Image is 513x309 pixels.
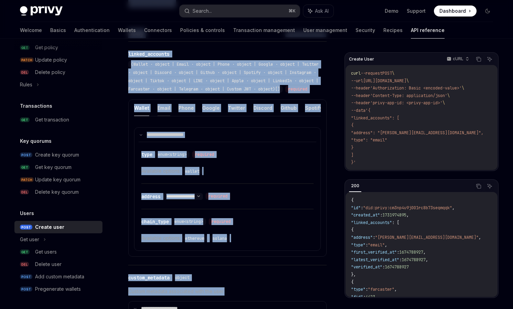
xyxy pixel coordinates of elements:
[35,56,67,64] div: Update policy
[20,81,32,89] div: Rules
[14,149,102,161] a: POSTCreate key quorum
[479,235,481,240] span: ,
[35,68,65,76] div: Delete policy
[35,285,81,293] div: Pregenerate wallets
[365,287,368,292] span: :
[351,198,353,203] span: {
[462,85,464,91] span: \
[407,8,426,14] a: Support
[178,100,194,116] button: Phone
[373,235,375,240] span: :
[447,93,450,98] span: \
[128,62,319,92] span: (Wallet · object | Email · object | Phone · object | Google · object | Twitter · object | Discord...
[453,56,463,62] p: cURL
[382,264,385,270] span: :
[375,294,378,300] span: ,
[174,219,203,224] span: enum<string>
[20,287,32,292] span: POST
[383,22,403,39] a: Recipes
[434,6,477,17] a: Dashboard
[14,186,102,198] a: DELDelete key quorum
[351,257,399,263] span: "latest_verified_at"
[141,167,314,175] div: Available options:
[141,151,152,158] div: type
[20,235,39,244] div: Get user
[20,274,32,279] span: POST
[14,66,102,78] a: DELDelete policy
[20,249,30,255] span: GET
[380,212,382,218] span: :
[209,218,233,225] div: required
[361,205,363,211] span: :
[35,260,62,268] div: Delete user
[399,257,402,263] span: :
[14,283,102,295] a: POSTPregenerate wallets
[356,22,375,39] a: Security
[443,100,445,106] span: \
[20,22,42,39] a: Welcome
[14,221,102,233] a: POSTCreate user
[20,225,32,230] span: POST
[351,85,370,91] span: --header
[50,22,66,39] a: Basics
[351,100,370,106] span: --header
[192,151,217,158] div: required
[14,270,102,283] a: POSTAdd custom metadata
[20,262,29,267] span: DEL
[349,56,374,62] span: Create User
[370,93,447,98] span: 'Content-Type: application/json'
[20,117,30,122] span: GET
[141,193,161,200] div: address
[351,264,382,270] span: "verified_at"
[134,100,149,116] button: Wallet
[351,160,356,165] span: }'
[206,193,230,200] div: required
[128,51,170,57] div: linked_accounts
[382,71,392,76] span: POST
[14,114,102,126] a: GETGet transaction
[363,294,365,300] span: :
[315,8,329,14] span: Ask AI
[141,234,314,242] div: Available options:
[351,78,363,84] span: --url
[351,145,353,150] span: }
[382,212,406,218] span: 1731974895
[363,78,406,84] span: [URL][DOMAIN_NAME]
[351,227,353,233] span: {
[365,108,370,113] span: '{
[474,55,483,64] button: Copy the contents from the code block
[305,100,323,116] button: Spotify
[35,116,69,124] div: Get transaction
[361,71,382,76] span: --request
[193,7,212,15] div: Search...
[35,163,72,171] div: Get key quorum
[482,6,493,17] button: Toggle dark mode
[14,258,102,270] a: DELDelete user
[281,100,297,116] button: Github
[397,249,399,255] span: :
[20,102,52,110] h5: Transactions
[14,161,102,173] a: GETGet key quorum
[406,78,409,84] span: \
[351,249,397,255] span: "first_verified_at"
[20,209,34,217] h5: Users
[392,220,399,225] span: : [
[385,264,409,270] span: 1674788927
[351,294,363,300] span: "fid"
[351,137,387,143] span: "type": "email"
[392,71,394,76] span: \
[179,5,300,17] button: Search...⌘K
[35,151,79,159] div: Create key quorum
[14,54,102,66] a: PATCHUpdate policy
[20,70,29,75] span: DEL
[351,115,399,121] span: "linked_accounts": [
[210,235,230,242] code: solana
[385,8,399,14] a: Demo
[35,248,57,256] div: Get users
[439,8,466,14] span: Dashboard
[474,182,483,191] button: Copy the contents from the code block
[363,205,452,211] span: "did:privy:cm3np4u9j001rc8b73seqmqqk"
[399,249,423,255] span: 1674788927
[35,188,79,196] div: Delete key quorum
[128,287,327,296] p: Custom metadata associated with the user.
